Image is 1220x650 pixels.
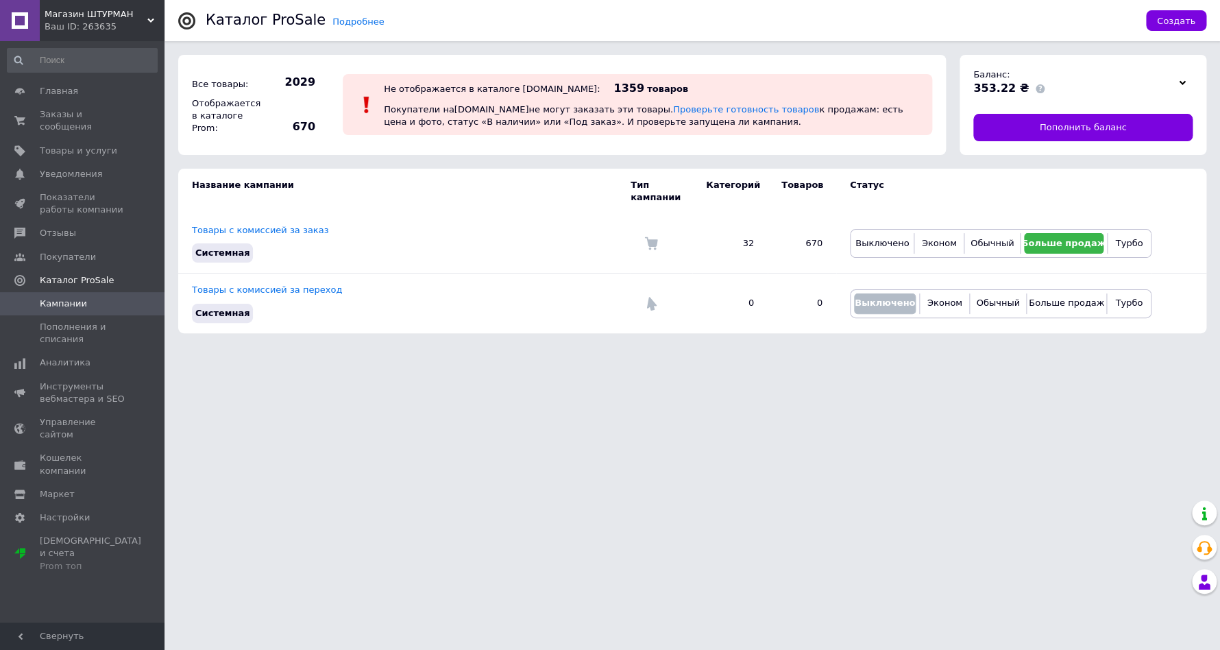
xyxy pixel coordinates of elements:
[923,293,966,314] button: Эконом
[918,233,960,254] button: Эконом
[40,488,75,501] span: Маркет
[647,84,688,94] span: товаров
[768,214,836,274] td: 670
[40,251,96,263] span: Покупатели
[973,82,1029,95] span: 353.22 ₴
[631,169,692,214] td: Тип кампании
[973,69,1010,80] span: Баланс:
[267,75,315,90] span: 2029
[192,285,342,295] a: Товары с комиссией за переход
[973,114,1193,141] a: Пополнить баланс
[1146,10,1206,31] button: Создать
[1040,121,1127,134] span: Пополнить баланс
[356,95,377,115] img: :exclamation:
[768,274,836,333] td: 0
[188,75,264,94] div: Все товары:
[1024,233,1103,254] button: Больше продаж
[1110,293,1147,314] button: Турбо
[1111,233,1147,254] button: Турбо
[40,416,127,441] span: Управление сайтом
[40,227,76,239] span: Отзывы
[854,293,916,314] button: Выключено
[40,145,117,157] span: Товары и услуги
[45,21,164,33] div: Ваш ID: 263635
[384,104,903,127] span: Покупатели на [DOMAIN_NAME] не могут заказать эти товары. к продажам: есть цена и фото, статус «В...
[40,357,90,369] span: Аналитика
[1115,298,1143,308] span: Турбо
[40,108,127,133] span: Заказы и сообщения
[692,169,768,214] td: Категорий
[1029,298,1104,308] span: Больше продаж
[692,214,768,274] td: 32
[1157,16,1195,26] span: Создать
[332,16,384,27] a: Подробнее
[971,238,1014,248] span: Обычный
[188,94,264,139] div: Отображается в каталоге Prom:
[40,560,141,573] div: Prom топ
[855,298,915,308] span: Выключено
[40,511,90,524] span: Настройки
[195,308,249,318] span: Системная
[40,452,127,477] span: Кошелек компании
[40,321,127,346] span: Пополнения и списания
[195,248,249,258] span: Системная
[1115,238,1143,248] span: Турбо
[40,535,141,573] span: [DEMOGRAPHIC_DATA] и счета
[1030,293,1103,314] button: Больше продаж
[40,381,127,405] span: Инструменты вебмастера и SEO
[178,169,631,214] td: Название кампании
[644,237,658,250] img: Комиссия за заказ
[267,119,315,134] span: 670
[922,238,957,248] span: Эконом
[40,274,114,287] span: Каталог ProSale
[768,169,836,214] td: Товаров
[206,13,326,27] div: Каталог ProSale
[40,298,87,310] span: Кампании
[613,82,644,95] span: 1359
[976,298,1019,308] span: Обычный
[692,274,768,333] td: 0
[384,84,600,94] div: Не отображается в каталоге [DOMAIN_NAME]:
[1021,238,1106,248] span: Больше продаж
[855,238,909,248] span: Выключено
[40,85,78,97] span: Главная
[927,298,962,308] span: Эконом
[968,233,1016,254] button: Обычный
[673,104,819,115] a: Проверьте готовность товаров
[45,8,147,21] span: Магазин ШТУРМАН
[40,191,127,216] span: Показатели работы компании
[192,225,328,235] a: Товары с комиссией за заказ
[40,168,102,180] span: Уведомления
[7,48,158,73] input: Поиск
[644,297,658,311] img: Комиссия за переход
[973,293,1022,314] button: Обычный
[854,233,910,254] button: Выключено
[836,169,1151,214] td: Статус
